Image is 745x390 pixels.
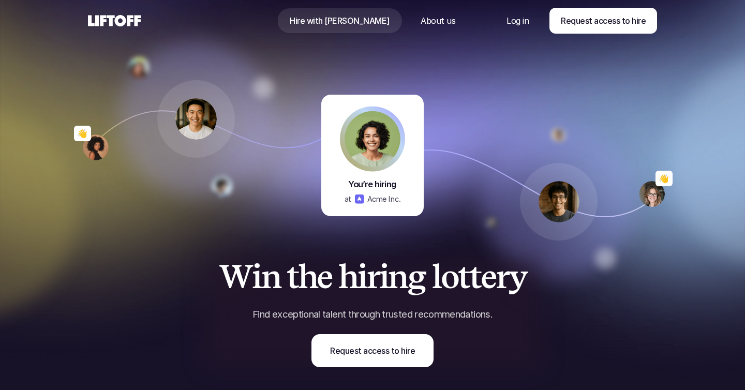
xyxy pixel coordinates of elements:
a: Nav Link [277,8,402,33]
a: Request access to hire [549,8,657,34]
p: Hire with [PERSON_NAME] [290,14,390,27]
span: n [261,259,280,295]
span: i [252,259,261,295]
a: Nav Link [494,8,541,33]
p: Request access to hire [561,14,646,27]
span: n [388,259,407,295]
a: Request access to hire [311,334,434,367]
span: r [367,259,379,295]
span: r [496,259,509,295]
p: 👋 [659,172,669,185]
p: 👋 [77,127,87,140]
p: at [345,193,352,204]
span: t [469,259,481,295]
p: Find exceptional talent through trusted recommendations. [204,308,541,321]
p: Log in [506,14,529,27]
span: h [298,259,317,295]
span: i [357,259,367,295]
span: l [432,259,441,295]
p: Acme Inc. [367,193,401,204]
span: y [509,259,527,295]
span: g [407,259,426,295]
span: t [458,259,469,295]
p: Request access to hire [330,344,415,357]
span: e [317,259,332,295]
span: W [219,259,252,295]
span: i [379,259,389,295]
span: t [287,259,298,295]
p: You’re hiring [348,178,396,190]
span: e [481,259,496,295]
span: o [441,259,458,295]
span: h [338,259,357,295]
a: Nav Link [408,8,468,33]
p: About us [421,14,455,27]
